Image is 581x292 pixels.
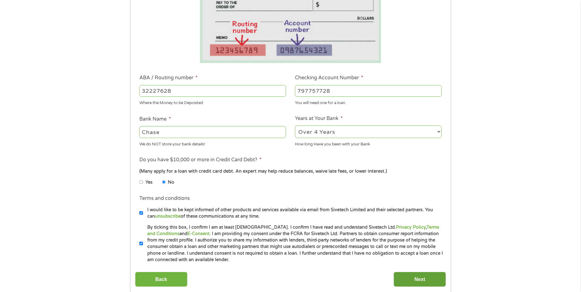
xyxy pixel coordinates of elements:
[139,116,171,122] label: Bank Name
[143,207,443,220] label: I would like to be kept informed of other products and services available via email from Sivetech...
[295,139,442,147] div: How long Have you been with your Bank
[145,179,153,186] label: Yes
[135,272,187,287] input: Back
[139,195,190,202] label: Terms and conditions
[295,98,442,106] div: You will need one for a loan.
[147,225,439,236] a: Terms and Conditions
[139,168,441,175] div: (Many apply for a loan with credit card debt. An expert may help reduce balances, waive late fees...
[139,85,286,97] input: 263177916
[396,225,426,230] a: Privacy Policy
[155,214,181,219] a: unsubscribe
[168,179,174,186] label: No
[139,98,286,106] div: Where the Money to be Deposited
[295,75,363,81] label: Checking Account Number
[187,231,209,236] a: E-Consent
[394,272,446,287] input: Next
[295,115,343,122] label: Years at Your Bank
[139,75,198,81] label: ABA / Routing number
[295,85,442,97] input: 345634636
[143,224,443,263] label: By ticking this box, I confirm I am at least [DEMOGRAPHIC_DATA]. I confirm I have read and unders...
[139,157,262,163] label: Do you have $10,000 or more in Credit Card Debt?
[139,139,286,147] div: We do NOT store your bank details!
